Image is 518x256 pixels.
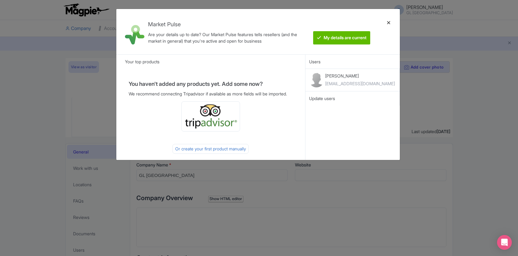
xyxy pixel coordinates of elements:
[129,81,292,87] h4: You haven't added any products yet. Add some now?
[305,54,400,69] div: Users
[125,25,144,44] img: market_pulse-1-0a5220b3d29e4a0de46fb7534bebe030.svg
[325,80,395,87] div: [EMAIL_ADDRESS][DOMAIN_NAME]
[184,104,237,129] img: ta_logo-885a1c64328048f2535e39284ba9d771.png
[148,31,302,44] div: Are your details up to date? Our Market Pulse features tells resellers (and the market in general...
[325,73,395,79] p: [PERSON_NAME]
[313,31,370,44] btn: My details are current
[116,54,305,69] div: Your top products
[148,21,302,27] h4: Market Pulse
[309,73,324,87] img: contact-b11cc6e953956a0c50a2f97983291f06.png
[497,235,512,250] div: Open Intercom Messenger
[172,144,249,154] div: Or create your first product manually
[309,95,396,102] div: Update users
[129,90,292,97] p: We recommend connecting Tripadvisor if available as more fields will be imported.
